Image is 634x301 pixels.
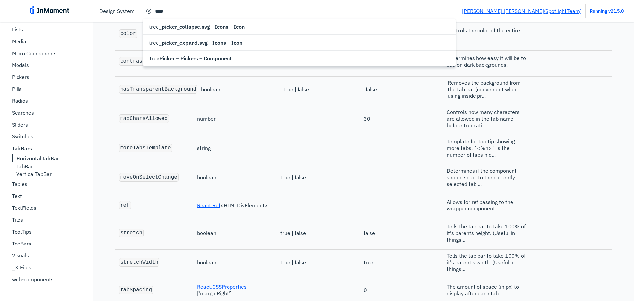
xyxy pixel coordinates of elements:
[145,7,153,15] span: cancel circle icon
[447,55,528,68] span: Determines how easy it will be to see on dark backgrounds.
[447,27,528,40] span: Controls the color of the entire bar.
[364,259,373,266] span: true
[366,86,377,93] span: false
[12,121,28,128] p: Sliders
[447,283,528,297] span: The amount of space (in px) to display after each tab.
[364,115,370,122] span: 30
[280,174,306,181] span: true | false
[364,287,367,293] span: 0
[197,202,268,208] span: < HTMLDivElement >
[590,8,624,14] a: Running v21.5.0
[197,145,211,151] span: string
[120,145,171,151] code: moreTabsTemplate
[448,79,528,99] span: Removes the background from the tab bar (convenient when using inside pr...
[120,116,168,122] code: maxCharsAllowed
[462,8,581,14] a: [PERSON_NAME].[PERSON_NAME](SpotlightTeam)
[12,145,32,152] b: TabBars
[159,55,232,62] span: Picker – Pickers – Component
[12,38,26,45] p: Media
[30,6,69,14] img: inmoment_main_full_color
[12,216,23,223] p: Tiles
[120,287,152,293] code: tabSpacing
[197,115,216,122] span: number
[16,171,52,177] p: VerticalTabBar
[149,23,159,31] span: tree
[12,193,22,199] p: Text
[12,264,31,271] p: _XIFiles
[120,58,146,64] code: contrast
[201,86,220,93] span: boolean
[447,252,528,272] span: Tells the tab bar to take 100% of it's parent's width. (Useful in things...
[159,23,245,31] span: _picker_collapse.svg - Icons – Icon
[12,133,33,140] p: Switches
[159,39,242,47] span: _picker_expand.svg - Icons – Icon
[12,181,27,187] p: Tables
[12,205,36,211] p: TextFields
[197,230,216,236] span: boolean
[197,283,247,290] a: React.CSSProperties
[12,252,29,259] p: Visuals
[12,97,28,104] p: Radios
[149,39,159,47] span: tree
[197,259,216,266] span: boolean
[120,259,158,265] code: stretchWidth
[447,168,528,187] span: Determines if the component should scroll to the currently selected tab ...
[447,199,528,212] span: Allows for ref passing to the wrapper component
[12,276,53,282] p: web-components
[280,259,306,266] span: true | false
[120,230,142,236] code: stretch
[447,109,528,129] span: Controls how many characters are allowed in the tab name before truncati...
[141,5,458,17] input: Search
[280,230,306,236] span: true | false
[197,174,216,181] span: boolean
[120,31,136,37] code: color
[447,223,528,243] span: Tells the tab bar to take 100% of it's parents height. (Useful in things...
[197,283,278,297] span: [' marginRight ']
[120,86,196,92] code: hasTransparentBackground
[12,86,22,92] p: Pills
[12,240,31,247] p: TopBars
[283,86,309,93] span: true | false
[145,7,153,15] div: cancel icon
[12,74,29,80] p: Pickers
[149,55,159,62] span: Tree
[16,155,59,162] b: HorizontalTabBar
[364,230,375,236] span: false
[120,174,177,180] code: moveOnSelectChange
[16,163,33,169] p: TabBar
[99,8,135,14] p: Design System
[120,202,130,208] code: ref
[12,228,32,235] p: ToolTips
[197,202,220,208] a: React.Ref
[12,62,29,68] p: Modals
[447,138,528,158] span: Template for tooltip showing more tabs. `<%n>` is the number of tabs hid...
[12,109,34,116] p: Searches
[12,50,57,56] p: Micro Components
